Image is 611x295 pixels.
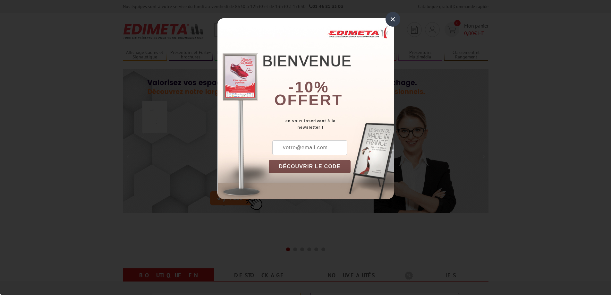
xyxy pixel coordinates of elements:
[274,91,343,108] font: offert
[289,79,329,96] b: -10%
[269,118,394,131] div: en vous inscrivant à la newsletter !
[272,140,347,155] input: votre@email.com
[386,12,400,27] div: ×
[269,160,351,173] button: DÉCOUVRIR LE CODE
